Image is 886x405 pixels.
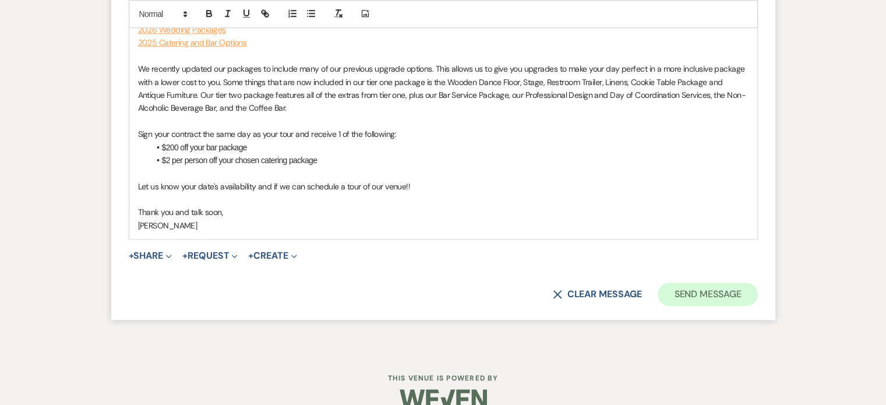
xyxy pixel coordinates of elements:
[182,251,238,260] button: Request
[182,251,188,260] span: +
[129,251,134,260] span: +
[138,62,749,115] p: We recently updated our packages to include many of our previous upgrade options. This allows us ...
[138,219,749,232] p: [PERSON_NAME]
[138,24,226,35] a: 2026 Wedding Packages
[138,128,749,140] p: Sign your contract the same day as your tour and receive 1 of the following:
[138,206,749,219] p: Thank you and talk soon,
[553,290,641,299] button: Clear message
[138,37,247,48] a: 2025 Catering and Bar Options
[658,283,757,306] button: Send Message
[248,251,253,260] span: +
[150,154,749,167] li: $2 per person off your chosen catering package
[129,251,172,260] button: Share
[248,251,296,260] button: Create
[138,180,749,193] p: Let us know your date's availability and if we can schedule a tour of our venue!!
[150,141,749,154] li: $200 off your bar package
